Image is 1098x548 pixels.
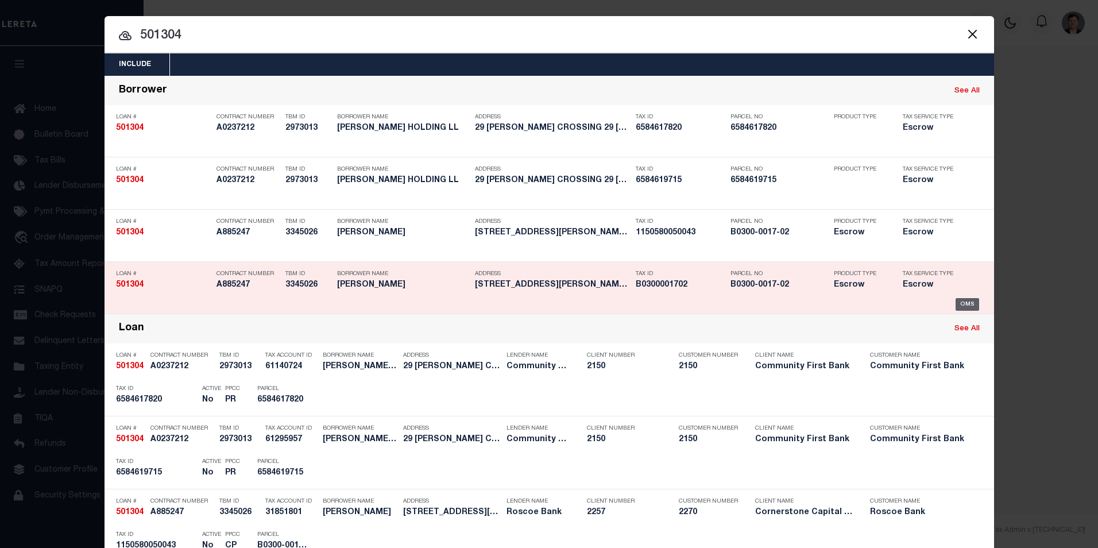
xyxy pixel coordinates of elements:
[225,385,240,392] p: PPCC
[265,362,317,372] h5: 61140724
[475,280,630,290] h5: 309 E MAIN ST BLACKWELL TX 7950...
[507,352,570,359] p: Lender Name
[956,298,979,311] div: OMS
[870,498,968,505] p: Customer Name
[219,498,260,505] p: TBM ID
[636,114,725,121] p: Tax ID
[903,176,960,186] h5: Escrow
[834,280,886,290] h5: Escrow
[679,498,738,505] p: Customer Number
[834,271,886,277] p: Product Type
[150,435,214,445] h5: A0237212
[679,425,738,432] p: Customer Number
[870,362,968,372] h5: Community First Bank
[636,166,725,173] p: Tax ID
[116,435,145,445] h5: 501304
[730,271,828,277] p: Parcel No
[225,468,240,478] h5: PR
[337,166,469,173] p: Borrower Name
[150,362,214,372] h5: A0237212
[216,176,280,186] h5: A0237212
[257,468,309,478] h5: 6584619715
[730,166,828,173] p: Parcel No
[119,322,144,335] div: Loan
[116,498,145,505] p: Loan #
[265,508,317,518] h5: 31851801
[870,425,968,432] p: Customer Name
[116,166,211,173] p: Loan #
[507,425,570,432] p: Lender Name
[116,271,211,277] p: Loan #
[730,124,828,133] h5: 6584617820
[116,362,145,372] h5: 501304
[636,218,725,225] p: Tax ID
[636,228,725,238] h5: 1150580050043
[755,352,853,359] p: Client Name
[202,531,221,538] p: Active
[265,435,317,445] h5: 61295957
[202,468,219,478] h5: No
[323,435,397,445] h5: VAN ALLEN HOLDING LL
[834,218,886,225] p: Product Type
[150,425,214,432] p: Contract Number
[150,352,214,359] p: Contract Number
[403,352,501,359] p: Address
[116,425,145,432] p: Loan #
[403,508,501,518] h5: 309 E Main St Blackwell TX 79506
[903,114,960,121] p: Tax Service Type
[903,218,960,225] p: Tax Service Type
[285,124,331,133] h5: 2973013
[225,395,240,405] h5: PR
[954,325,980,333] a: See All
[475,166,630,173] p: Address
[587,352,662,359] p: Client Number
[507,498,570,505] p: Lender Name
[265,425,317,432] p: Tax Account ID
[475,114,630,121] p: Address
[285,114,331,121] p: TBM ID
[216,271,280,277] p: Contract Number
[337,114,469,121] p: Borrower Name
[150,508,214,518] h5: A885247
[225,458,240,465] p: PPCC
[337,124,469,133] h5: VAN ALLEN HOLDING LL
[903,124,960,133] h5: Escrow
[265,352,317,359] p: Tax Account ID
[834,228,886,238] h5: Escrow
[216,124,280,133] h5: A0237212
[116,352,145,359] p: Loan #
[834,166,886,173] p: Product Type
[403,362,501,372] h5: 29 BATES CROSSING FRANKINLIN NC...
[116,508,144,516] strong: 501304
[116,218,211,225] p: Loan #
[507,508,570,518] h5: Roscoe Bank
[636,280,725,290] h5: B0300001702
[903,228,960,238] h5: Escrow
[285,166,331,173] p: TBM ID
[216,218,280,225] p: Contract Number
[587,362,662,372] h5: 2150
[257,395,309,405] h5: 6584617820
[403,435,501,445] h5: 29 BATES CROSSING FRANKINLIN NC...
[285,218,331,225] p: TBM ID
[475,176,630,186] h5: 29 BATES CROSSING 29 BATES CROS...
[216,114,280,121] p: Contract Number
[323,425,397,432] p: Borrower Name
[870,352,968,359] p: Customer Name
[755,498,853,505] p: Client Name
[202,395,219,405] h5: No
[337,176,469,186] h5: VAN ALLEN HOLDING LL
[730,280,828,290] h5: B0300-0017-02
[116,531,196,538] p: Tax ID
[257,385,309,392] p: Parcel
[679,362,736,372] h5: 2150
[116,281,144,289] strong: 501304
[337,228,469,238] h5: Travis H White
[965,26,980,41] button: Close
[730,114,828,121] p: Parcel No
[216,166,280,173] p: Contract Number
[116,176,211,186] h5: 501304
[202,385,221,392] p: Active
[116,229,144,237] strong: 501304
[105,53,165,76] button: Include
